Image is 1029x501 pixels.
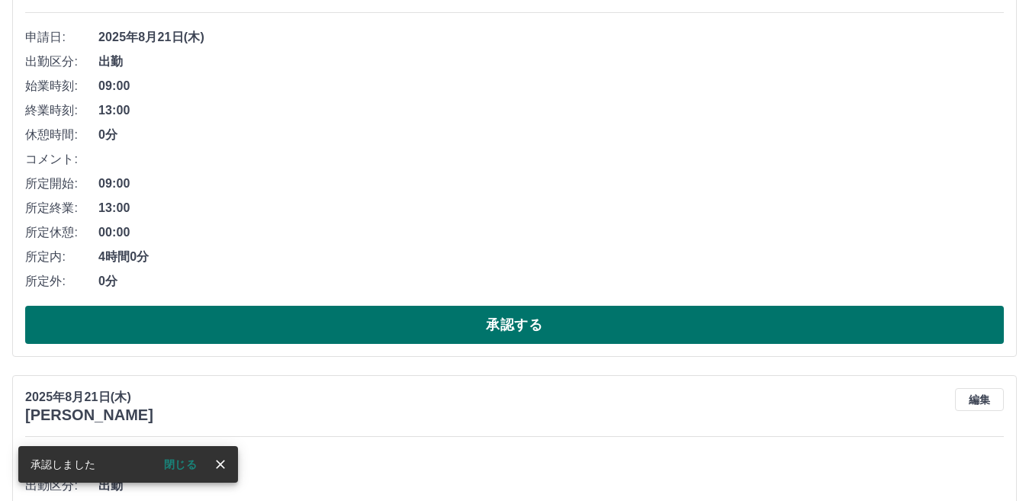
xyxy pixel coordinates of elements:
[98,126,1004,144] span: 0分
[25,199,98,217] span: 所定終業:
[98,272,1004,291] span: 0分
[25,306,1004,344] button: 承認する
[25,53,98,71] span: 出勤区分:
[25,272,98,291] span: 所定外:
[25,175,98,193] span: 所定開始:
[98,175,1004,193] span: 09:00
[98,223,1004,242] span: 00:00
[209,453,232,476] button: close
[31,451,95,478] div: 承認しました
[98,248,1004,266] span: 4時間0分
[98,199,1004,217] span: 13:00
[98,77,1004,95] span: 09:00
[25,477,98,495] span: 出勤区分:
[25,77,98,95] span: 始業時刻:
[25,406,153,424] h3: [PERSON_NAME]
[98,28,1004,47] span: 2025年8月21日(木)
[25,126,98,144] span: 休憩時間:
[25,248,98,266] span: 所定内:
[25,223,98,242] span: 所定休憩:
[25,388,153,406] p: 2025年8月21日(木)
[25,101,98,120] span: 終業時刻:
[98,53,1004,71] span: 出勤
[25,28,98,47] span: 申請日:
[98,452,1004,470] span: 2025年8月21日(木)
[25,150,98,169] span: コメント:
[98,477,1004,495] span: 出勤
[152,453,209,476] button: 閉じる
[955,388,1004,411] button: 編集
[98,101,1004,120] span: 13:00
